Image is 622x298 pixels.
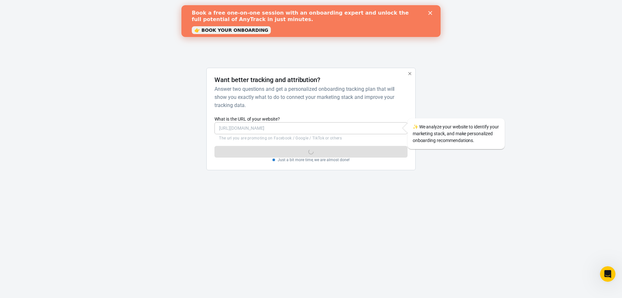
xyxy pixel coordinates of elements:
p: The url you are promoting on Facebook / Google / TikTok or others [219,136,403,141]
iframe: Intercom live chat [600,266,616,282]
p: Just a bit more time, we are almost done! [278,158,349,162]
span: sparkles [413,124,418,129]
label: What is the URL of your website? [214,116,407,122]
input: https://yourwebsite.com/landing-page [214,122,407,134]
h4: Want better tracking and attribution? [214,76,320,84]
iframe: Intercom live chat banner [181,5,441,37]
div: Close [247,6,253,10]
h6: Answer two questions and get a personalized onboarding tracking plan that will show you exactly w... [214,85,405,109]
div: We analyze your website to identify your marketing stack, and make personalized onboarding recomm... [408,118,505,149]
div: AnyTrack [149,25,473,37]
